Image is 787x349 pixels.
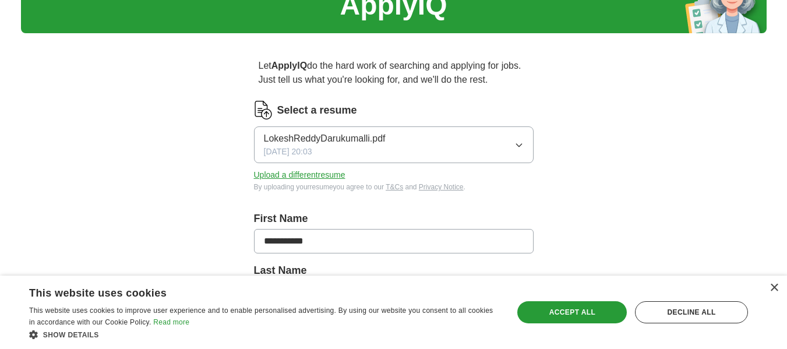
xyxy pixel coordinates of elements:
[277,103,357,118] label: Select a resume
[770,284,778,292] div: Close
[254,169,345,181] button: Upload a differentresume
[264,132,386,146] span: LokeshReddyDarukumalli.pdf
[254,101,273,119] img: CV Icon
[517,301,627,323] div: Accept all
[635,301,748,323] div: Decline all
[264,146,312,158] span: [DATE] 20:03
[43,331,99,339] span: Show details
[254,182,534,192] div: By uploading your resume you agree to our and .
[419,183,464,191] a: Privacy Notice
[386,183,403,191] a: T&Cs
[153,318,189,326] a: Read more, opens a new window
[271,61,307,70] strong: ApplyIQ
[29,283,470,300] div: This website uses cookies
[29,306,493,326] span: This website uses cookies to improve user experience and to enable personalised advertising. By u...
[254,211,534,227] label: First Name
[254,126,534,163] button: LokeshReddyDarukumalli.pdf[DATE] 20:03
[254,263,534,279] label: Last Name
[29,329,499,340] div: Show details
[254,54,534,91] p: Let do the hard work of searching and applying for jobs. Just tell us what you're looking for, an...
